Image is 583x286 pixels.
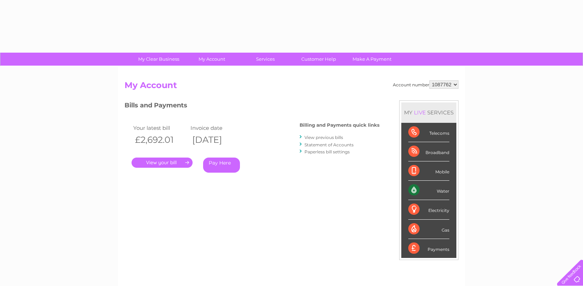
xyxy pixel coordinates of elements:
h2: My Account [125,80,458,94]
a: . [132,158,193,168]
td: Your latest bill [132,123,189,133]
a: Services [236,53,294,66]
div: Payments [408,239,449,258]
td: Invoice date [189,123,246,133]
a: Paperless bill settings [304,149,350,154]
a: My Clear Business [130,53,188,66]
div: Water [408,181,449,200]
div: Broadband [408,142,449,161]
th: £2,692.01 [132,133,189,147]
h3: Bills and Payments [125,100,380,113]
a: Make A Payment [343,53,401,66]
div: Electricity [408,200,449,219]
a: Statement of Accounts [304,142,354,147]
a: Customer Help [290,53,348,66]
a: Pay Here [203,158,240,173]
a: My Account [183,53,241,66]
div: Telecoms [408,123,449,142]
div: MY SERVICES [401,102,456,122]
div: Account number [393,80,458,89]
div: Gas [408,220,449,239]
th: [DATE] [189,133,246,147]
h4: Billing and Payments quick links [300,122,380,128]
div: Mobile [408,161,449,181]
div: LIVE [413,109,427,116]
a: View previous bills [304,135,343,140]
